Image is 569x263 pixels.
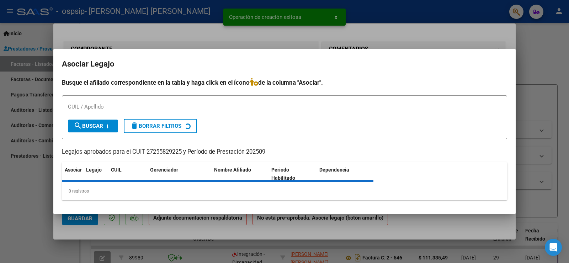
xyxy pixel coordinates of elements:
[86,167,102,173] span: Legajo
[65,167,82,173] span: Asociar
[211,162,268,186] datatable-header-cell: Nombre Afiliado
[83,162,108,186] datatable-header-cell: Legajo
[147,162,211,186] datatable-header-cell: Gerenciador
[62,148,507,157] p: Legajos aprobados para el CUIT 27255829225 y Período de Prestación 202509
[268,162,317,186] datatable-header-cell: Periodo Habilitado
[62,57,507,71] h2: Asociar Legajo
[68,120,118,132] button: Buscar
[317,162,374,186] datatable-header-cell: Dependencia
[130,123,181,129] span: Borrar Filtros
[130,121,139,130] mat-icon: delete
[62,162,83,186] datatable-header-cell: Asociar
[545,239,562,256] div: Open Intercom Messenger
[62,78,507,87] h4: Busque el afiliado correspondiente en la tabla y haga click en el ícono de la columna "Asociar".
[150,167,178,173] span: Gerenciador
[62,182,507,200] div: 0 registros
[74,123,103,129] span: Buscar
[111,167,122,173] span: CUIL
[74,121,82,130] mat-icon: search
[214,167,251,173] span: Nombre Afiliado
[271,167,295,181] span: Periodo Habilitado
[108,162,147,186] datatable-header-cell: CUIL
[319,167,349,173] span: Dependencia
[124,119,197,133] button: Borrar Filtros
